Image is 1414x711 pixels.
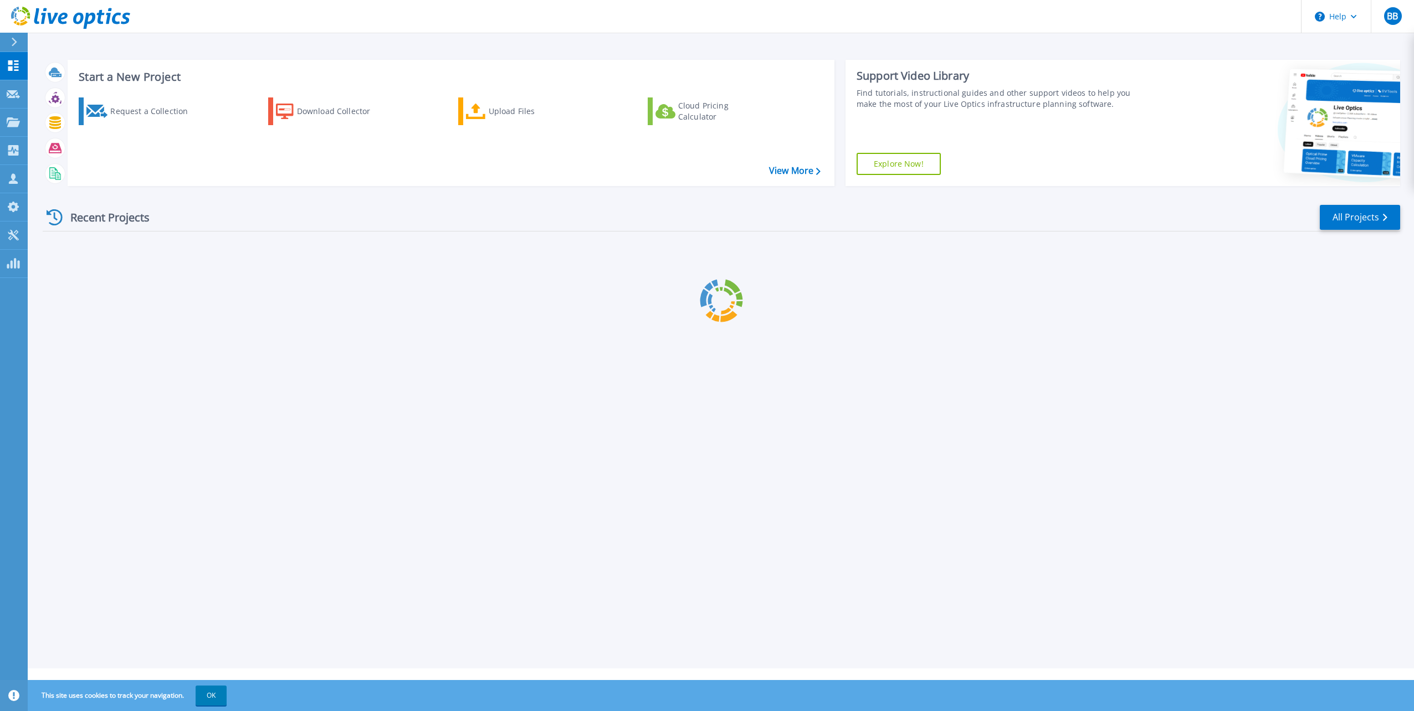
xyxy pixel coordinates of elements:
[43,204,165,231] div: Recent Projects
[1320,205,1400,230] a: All Projects
[268,97,392,125] a: Download Collector
[458,97,582,125] a: Upload Files
[30,686,227,705] span: This site uses cookies to track your navigation.
[196,686,227,705] button: OK
[857,87,1143,110] div: Find tutorials, instructional guides and other support videos to help you make the most of your L...
[1387,12,1398,20] span: BB
[769,166,821,176] a: View More
[857,69,1143,83] div: Support Video Library
[857,153,941,175] a: Explore Now!
[79,71,820,83] h3: Start a New Project
[110,100,199,122] div: Request a Collection
[648,97,771,125] a: Cloud Pricing Calculator
[79,97,202,125] a: Request a Collection
[297,100,386,122] div: Download Collector
[678,100,767,122] div: Cloud Pricing Calculator
[489,100,577,122] div: Upload Files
